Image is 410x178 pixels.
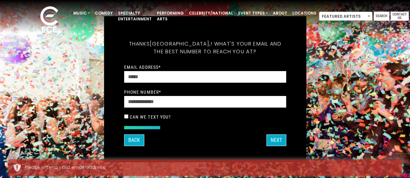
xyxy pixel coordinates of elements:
[124,32,286,63] h5: Thanks ! What's your email and the best number to reach you at?
[33,5,65,36] img: ece_new_logo_whitev2-1.png
[71,8,92,19] a: Music
[115,8,154,25] a: Specialty Entertainment
[150,40,211,47] span: [GEOGRAPHIC_DATA],
[290,8,319,19] a: Locations
[236,8,270,19] a: Event Types
[319,12,372,21] span: Featured Artists
[130,114,171,120] label: Can we text you?
[186,8,236,19] a: Celebrity/National
[374,12,389,21] a: Search
[266,134,286,146] button: Next
[391,12,409,21] a: Contact Us
[124,89,161,95] label: Phone Number
[154,8,186,25] a: Performing Arts
[124,64,161,70] label: Email Address
[124,134,144,146] button: Back
[92,8,115,19] a: Comedy
[270,8,290,19] a: About
[25,164,396,171] div: Please enter a valid email address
